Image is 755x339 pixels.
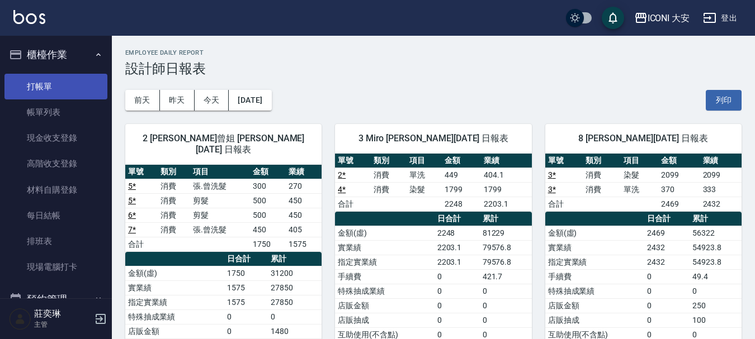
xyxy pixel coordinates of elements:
[335,298,434,313] td: 店販金額
[545,197,583,211] td: 合計
[481,154,531,168] th: 業績
[286,179,322,193] td: 270
[224,252,268,266] th: 日合計
[435,226,480,240] td: 2248
[435,212,480,226] th: 日合計
[224,295,268,309] td: 1575
[250,179,286,193] td: 300
[658,168,700,182] td: 2099
[690,298,742,313] td: 250
[335,154,371,168] th: 單號
[4,99,107,125] a: 帳單列表
[690,255,742,269] td: 54923.8
[559,133,728,144] span: 8 [PERSON_NAME][DATE] 日報表
[480,313,532,327] td: 0
[545,226,644,240] td: 金額(虛)
[250,193,286,208] td: 500
[4,203,107,228] a: 每日結帳
[224,324,268,338] td: 0
[481,168,531,182] td: 404.1
[442,197,481,211] td: 2248
[583,154,620,168] th: 類別
[371,182,407,197] td: 消費
[4,125,107,151] a: 現金收支登錄
[335,154,531,212] table: a dense table
[371,168,407,182] td: 消費
[442,168,481,182] td: 449
[435,269,480,284] td: 0
[644,284,690,298] td: 0
[621,154,658,168] th: 項目
[268,266,322,280] td: 31200
[190,193,250,208] td: 剪髮
[545,298,644,313] td: 店販金額
[644,212,690,226] th: 日合計
[286,193,322,208] td: 450
[125,295,224,309] td: 指定實業績
[335,240,434,255] td: 實業績
[407,182,442,197] td: 染髮
[700,154,742,168] th: 業績
[13,10,45,24] img: Logo
[190,165,250,179] th: 項目
[435,255,480,269] td: 2203.1
[250,222,286,237] td: 450
[125,309,224,324] td: 特殊抽成業績
[268,309,322,324] td: 0
[158,193,190,208] td: 消費
[250,208,286,222] td: 500
[442,182,481,197] td: 1799
[371,154,407,168] th: 類別
[700,168,742,182] td: 2099
[644,313,690,327] td: 0
[690,212,742,226] th: 累計
[4,40,107,69] button: 櫃檯作業
[480,269,532,284] td: 421.7
[224,280,268,295] td: 1575
[407,168,442,182] td: 單洗
[481,182,531,197] td: 1799
[34,308,91,319] h5: 莊奕琳
[545,154,583,168] th: 單號
[125,165,158,179] th: 單號
[690,240,742,255] td: 54923.8
[481,197,531,211] td: 2203.1
[583,182,620,197] td: 消費
[125,280,224,295] td: 實業績
[4,285,107,314] button: 預約管理
[480,226,532,240] td: 81229
[125,49,742,56] h2: Employee Daily Report
[158,179,190,193] td: 消費
[195,90,229,111] button: 今天
[190,208,250,222] td: 剪髮
[644,255,690,269] td: 2432
[4,228,107,254] a: 排班表
[621,168,658,182] td: 染髮
[229,90,271,111] button: [DATE]
[545,284,644,298] td: 特殊抽成業績
[545,255,644,269] td: 指定實業績
[268,252,322,266] th: 累計
[158,222,190,237] td: 消費
[250,165,286,179] th: 金額
[644,298,690,313] td: 0
[125,266,224,280] td: 金額(虛)
[268,324,322,338] td: 1480
[435,284,480,298] td: 0
[480,212,532,226] th: 累計
[435,240,480,255] td: 2203.1
[407,154,442,168] th: 項目
[286,165,322,179] th: 業績
[602,7,624,29] button: save
[4,74,107,99] a: 打帳單
[335,226,434,240] td: 金額(虛)
[545,154,742,212] table: a dense table
[190,222,250,237] td: 張.曾洗髮
[286,222,322,237] td: 405
[224,309,268,324] td: 0
[160,90,195,111] button: 昨天
[286,208,322,222] td: 450
[690,313,742,327] td: 100
[706,90,742,111] button: 列印
[442,154,481,168] th: 金額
